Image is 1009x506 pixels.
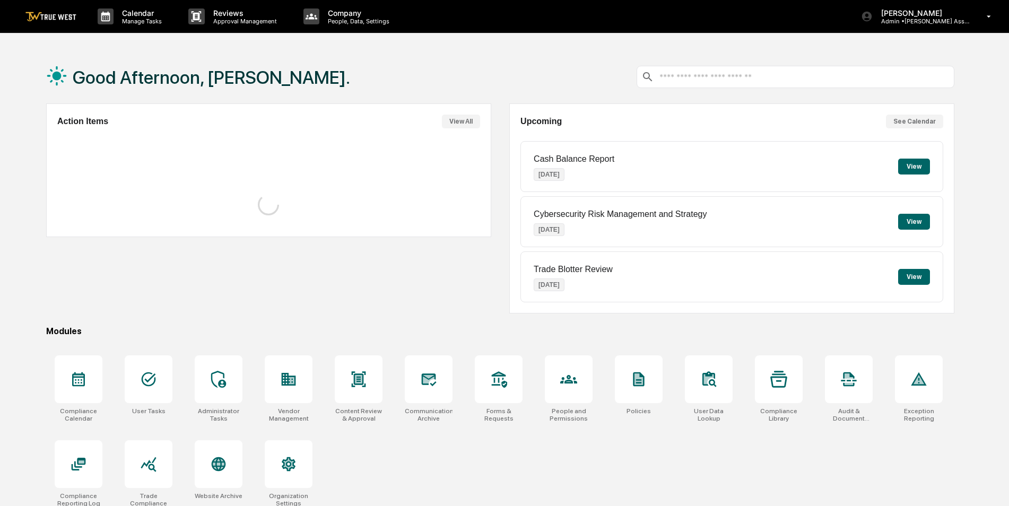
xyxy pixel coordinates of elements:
[873,8,971,18] p: [PERSON_NAME]
[405,407,453,422] div: Communications Archive
[898,269,930,285] button: View
[755,407,803,422] div: Compliance Library
[520,117,562,126] h2: Upcoming
[195,407,242,422] div: Administrator Tasks
[534,278,564,291] p: [DATE]
[534,168,564,181] p: [DATE]
[825,407,873,422] div: Audit & Document Logs
[534,210,707,219] p: Cybersecurity Risk Management and Strategy
[265,407,312,422] div: Vendor Management
[319,18,395,25] p: People, Data, Settings
[205,8,282,18] p: Reviews
[46,326,954,336] div: Modules
[534,265,613,274] p: Trade Blotter Review
[319,8,395,18] p: Company
[442,115,480,128] button: View All
[73,67,350,88] h1: Good Afternoon, [PERSON_NAME].
[898,159,930,175] button: View
[534,154,614,164] p: Cash Balance Report
[873,18,971,25] p: Admin • [PERSON_NAME] Asset Management
[25,12,76,22] img: logo
[898,214,930,230] button: View
[205,18,282,25] p: Approval Management
[132,407,166,415] div: User Tasks
[534,223,564,236] p: [DATE]
[627,407,651,415] div: Policies
[685,407,733,422] div: User Data Lookup
[475,407,523,422] div: Forms & Requests
[55,407,102,422] div: Compliance Calendar
[114,18,167,25] p: Manage Tasks
[895,407,943,422] div: Exception Reporting
[195,492,242,500] div: Website Archive
[335,407,382,422] div: Content Review & Approval
[545,407,593,422] div: People and Permissions
[114,8,167,18] p: Calendar
[57,117,108,126] h2: Action Items
[886,115,943,128] button: See Calendar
